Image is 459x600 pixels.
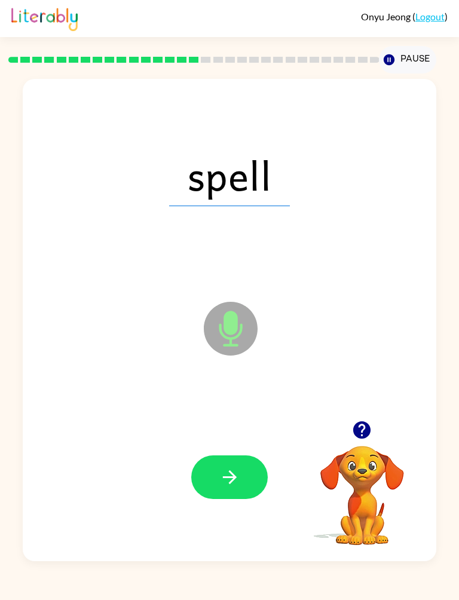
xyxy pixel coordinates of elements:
[361,11,412,22] span: Onyu Jeong
[415,11,445,22] a: Logout
[11,5,78,31] img: Literably
[169,144,290,206] span: spell
[361,11,448,22] div: ( )
[302,427,422,547] video: Your browser must support playing .mp4 files to use Literably. Please try using another browser.
[379,46,436,74] button: Pause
